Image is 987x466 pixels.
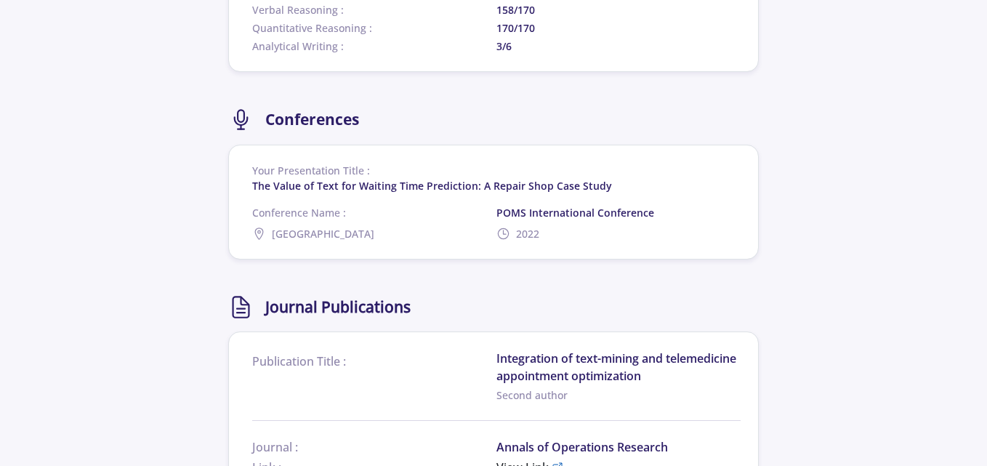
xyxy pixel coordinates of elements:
[272,226,374,241] span: [GEOGRAPHIC_DATA]
[252,353,496,370] span: Publication Title :
[496,20,741,36] span: 170/170
[265,111,359,129] h2: Conferences
[516,226,539,241] span: 2022
[252,205,496,220] span: Conference Name :
[252,2,496,17] span: Verbal Reasoning :
[496,205,741,220] span: POMS International Conference
[252,438,496,456] span: Journal :
[252,20,496,36] span: Quantitative Reasoning :
[496,438,741,456] span: Annals of Operations Research
[252,179,612,193] span: The Value of Text for Waiting Time Prediction: A Repair Shop Case Study
[496,2,741,17] span: 158/170
[252,163,741,178] div: Your Presentation Title :
[496,387,741,403] span: Second author
[496,350,741,385] span: Integration of text-mining and telemedicine appointment optimization
[265,298,411,316] h2: Journal Publications
[252,39,496,54] span: Analytical Writing :
[496,39,741,54] span: 3/6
